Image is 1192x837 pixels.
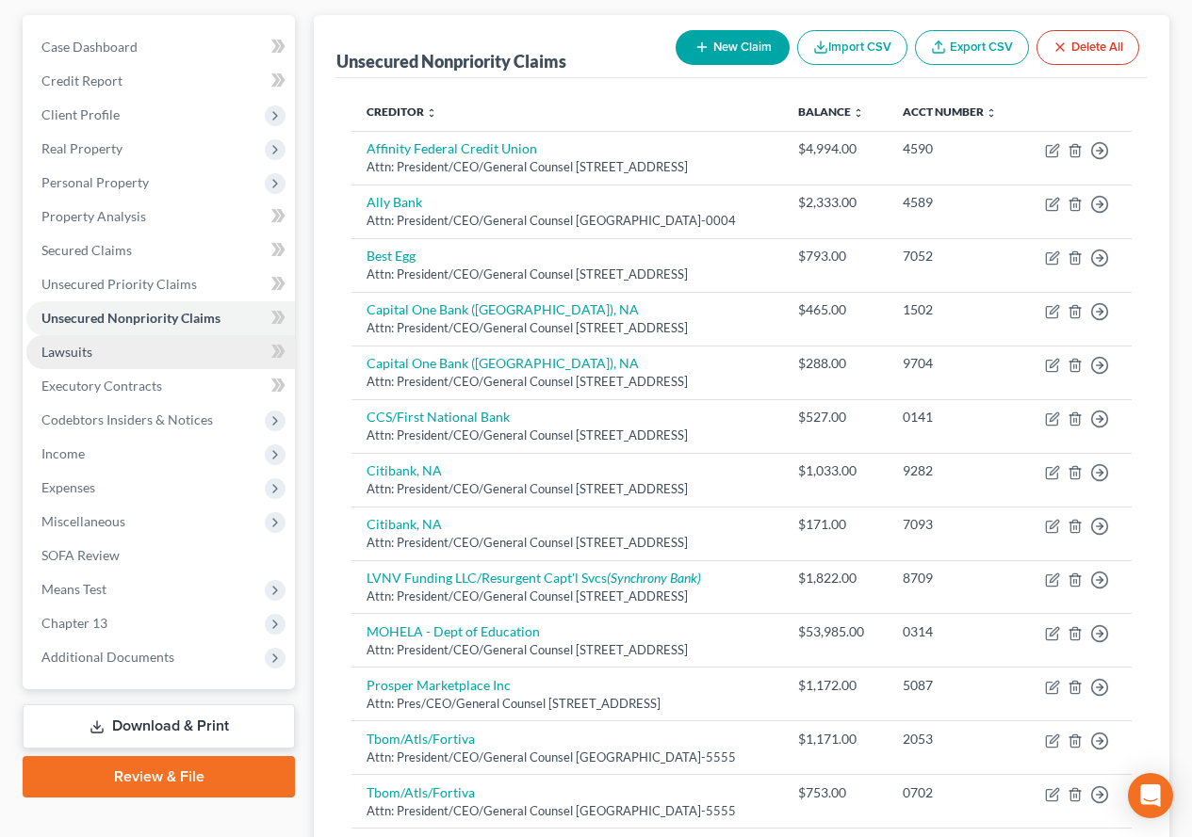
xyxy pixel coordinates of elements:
i: unfold_more [986,107,997,119]
div: $4,994.00 [798,139,872,158]
span: Expenses [41,479,95,495]
a: Credit Report [26,64,295,98]
a: Property Analysis [26,200,295,233]
div: 0314 [903,622,1007,641]
span: Client Profile [41,106,120,122]
a: CCS/First National Bank [367,409,510,425]
span: Case Dashboard [41,39,138,55]
div: 0141 [903,408,1007,427]
a: Capital One Bank ([GEOGRAPHIC_DATA]), NA [367,301,639,317]
i: unfold_more [853,107,864,119]
a: Unsecured Nonpriority Claims [26,301,295,335]
a: Citibank, NA [367,462,442,478]
div: $288.00 [798,354,872,373]
span: Additional Documents [41,649,174,665]
div: 0702 [903,783,1007,802]
div: 4589 [903,193,1007,212]
div: Attn: President/CEO/General Counsel [STREET_ADDRESS] [367,266,768,283]
span: Codebtors Insiders & Notices [41,411,213,427]
div: 5087 [903,676,1007,695]
div: $793.00 [798,247,872,266]
span: Chapter 13 [41,615,107,631]
div: Attn: President/CEO/General Counsel [STREET_ADDRESS] [367,534,768,552]
div: $753.00 [798,783,872,802]
div: $465.00 [798,300,872,319]
span: Means Test [41,581,106,597]
a: Executory Contracts [26,369,295,403]
a: MOHELA - Dept of Education [367,623,540,639]
div: Attn: President/CEO/General Counsel [STREET_ADDRESS] [367,480,768,498]
div: $1,033.00 [798,461,872,480]
div: Attn: President/CEO/General Counsel [GEOGRAPHIC_DATA]-5555 [367,748,768,766]
span: Executory Contracts [41,378,162,394]
div: $53,985.00 [798,622,872,641]
a: Review & File [23,756,295,797]
a: SOFA Review [26,539,295,572]
a: Creditor unfold_more [367,105,437,119]
a: Unsecured Priority Claims [26,267,295,301]
i: (Synchrony Bank) [607,570,701,586]
a: Capital One Bank ([GEOGRAPHIC_DATA]), NA [367,355,639,371]
div: 9282 [903,461,1007,480]
div: 9704 [903,354,1007,373]
a: Export CSV [915,30,1029,65]
a: Best Egg [367,248,416,264]
span: Unsecured Nonpriority Claims [41,310,220,326]
div: 7093 [903,515,1007,534]
div: 4590 [903,139,1007,158]
div: Attn: President/CEO/General Counsel [STREET_ADDRESS] [367,373,768,391]
button: New Claim [676,30,790,65]
span: Secured Claims [41,242,132,258]
div: Attn: Pres/CEO/General Counsel [STREET_ADDRESS] [367,695,768,713]
span: Income [41,445,85,461]
a: Citibank, NA [367,516,442,532]
span: Miscellaneous [41,513,125,529]
a: Tbom/Atls/Fortiva [367,731,475,747]
a: Secured Claims [26,233,295,267]
div: Attn: President/CEO/General Counsel [STREET_ADDRESS] [367,641,768,659]
a: LVNV Funding LLC/Resurgent Capt'l Svcs(Synchrony Bank) [367,570,701,586]
span: Lawsuits [41,344,92,360]
div: Attn: President/CEO/General Counsel [GEOGRAPHIC_DATA]-5555 [367,802,768,820]
div: $1,822.00 [798,569,872,588]
a: Balance unfold_more [798,105,864,119]
a: Download & Print [23,704,295,748]
a: Affinity Federal Credit Union [367,140,537,156]
div: $171.00 [798,515,872,534]
a: Prosper Marketplace Inc [367,677,511,693]
div: Attn: President/CEO/General Counsel [STREET_ADDRESS] [367,588,768,605]
button: Delete All [1037,30,1139,65]
div: $527.00 [798,408,872,427]
div: Unsecured Nonpriority Claims [336,50,566,72]
button: Import CSV [797,30,907,65]
a: Lawsuits [26,335,295,369]
div: Attn: President/CEO/General Counsel [STREET_ADDRESS] [367,427,768,444]
a: Ally Bank [367,194,422,210]
span: Property Analysis [41,208,146,224]
div: 2053 [903,730,1007,748]
div: Attn: President/CEO/General Counsel [GEOGRAPHIC_DATA]-0004 [367,212,768,230]
div: Attn: President/CEO/General Counsel [STREET_ADDRESS] [367,158,768,176]
a: Case Dashboard [26,30,295,64]
div: $1,171.00 [798,730,872,748]
a: Tbom/Atls/Fortiva [367,784,475,800]
div: 1502 [903,300,1007,319]
span: Real Property [41,140,122,156]
span: SOFA Review [41,547,120,563]
span: Unsecured Priority Claims [41,276,197,292]
a: Acct Number unfold_more [903,105,997,119]
div: Open Intercom Messenger [1128,773,1173,818]
div: $2,333.00 [798,193,872,212]
div: 7052 [903,247,1007,266]
div: 8709 [903,569,1007,588]
div: $1,172.00 [798,676,872,695]
div: Attn: President/CEO/General Counsel [STREET_ADDRESS] [367,319,768,337]
i: unfold_more [426,107,437,119]
span: Credit Report [41,72,122,89]
span: Personal Property [41,174,149,190]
